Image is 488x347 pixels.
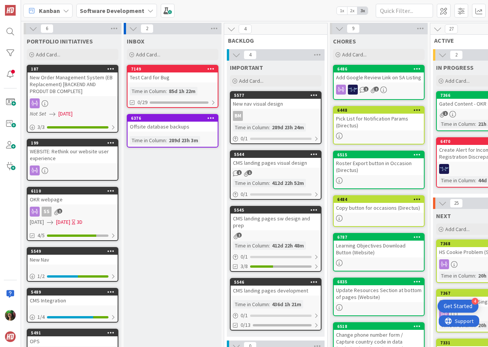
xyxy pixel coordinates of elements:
[333,151,425,189] a: 6515Roster Export button in Occasion (Directus)
[37,313,45,321] span: 1 / 4
[136,51,160,58] span: Add Card...
[270,241,306,250] div: 412d 22h 48m
[231,286,321,296] div: CMS landing pages development
[239,24,252,34] span: 4
[127,37,144,45] span: INBOX
[439,176,475,185] div: Time in Column
[270,300,303,308] div: 436d 1h 21m
[357,7,368,14] span: 3x
[27,312,118,322] div: 1/4
[334,285,424,302] div: Update Resources Section at bottom of pages (Website)
[27,187,118,241] a: 6110OKR webpageSS[DATE][DATE]3D4/5
[444,302,472,310] div: Get Started
[234,93,321,98] div: 5577
[77,218,82,226] div: 3D
[233,300,269,308] div: Time in Column
[31,330,118,336] div: 5491
[337,324,424,329] div: 6518
[334,107,424,130] div: 6448Pick List for Notification Params (Directus)
[166,87,167,95] span: :
[58,110,73,118] span: [DATE]
[37,123,45,131] span: 3 / 3
[374,87,379,92] span: 2
[231,252,321,262] div: 0/1
[231,134,321,143] div: 0/1
[127,114,218,148] a: 6376Offsite database backupsTime in Column:289d 23h 3m
[438,300,478,313] div: Open Get Started checklist, remaining modules: 4
[27,65,118,133] a: 187New Order Management System (EB Replacement) [BACKEND AND PRODUT DB COMPLETE]Not Set[DATE]3/3
[40,24,53,33] span: 6
[334,151,424,175] div: 6515Roster Export button in Occasion (Directus)
[27,248,118,255] div: 5549
[27,140,118,163] div: 199WEBSITE: Rethink our website user experience
[27,247,118,282] a: 5549New Nav1/2
[333,106,425,145] a: 6448Pick List for Notification Params (Directus)
[337,235,424,240] div: 6787
[334,66,424,72] div: 6486
[241,190,248,198] span: 0 / 1
[231,279,321,296] div: 5546CMS landing pages development
[445,24,458,34] span: 27
[27,37,93,45] span: PORTFOLIO INITIATIVES
[231,92,321,109] div: 5577New nav visual design
[31,140,118,146] div: 199
[27,336,118,346] div: OPS
[5,331,16,342] img: avatar
[334,151,424,158] div: 6515
[128,115,218,132] div: 6376Offsite database backups
[439,164,449,174] img: MH
[334,66,424,82] div: 6486Add Google Review Link on SA Listing
[239,77,263,84] span: Add Card...
[439,321,475,329] div: Time in Column
[130,87,166,95] div: Time in Column
[436,64,473,71] span: IN PROGRESS
[445,77,470,84] span: Add Card...
[334,278,424,302] div: 6835Update Resources Section at bottom of pages (Website)
[475,120,476,128] span: :
[167,87,197,95] div: 85d 1h 22m
[128,66,218,72] div: 7149
[270,123,306,132] div: 289d 23h 24m
[333,65,425,100] a: 6486Add Google Review Link on SA ListingMH
[231,111,321,121] div: BM
[445,226,470,233] span: Add Card...
[270,179,306,187] div: 412d 22h 52m
[39,6,60,15] span: Kanban
[334,323,424,330] div: 6518
[443,111,448,116] span: 1
[450,50,463,59] span: 2
[128,66,218,82] div: 7149Test Card for Bug
[337,152,424,157] div: 6515
[57,209,62,214] span: 1
[30,218,44,226] span: [DATE]
[237,233,242,238] span: 1
[241,135,248,143] span: 0 / 1
[233,179,269,187] div: Time in Column
[27,188,118,194] div: 6110
[269,123,270,132] span: :
[27,139,118,181] a: 199WEBSITE: Rethink our website user experience
[241,312,248,320] span: 0 / 1
[231,207,321,230] div: 5545CMS landing pages sw design and prep
[269,179,270,187] span: :
[231,207,321,214] div: 5545
[348,85,358,95] img: MH
[130,136,166,145] div: Time in Column
[27,66,118,72] div: 187
[347,7,357,14] span: 2x
[234,207,321,213] div: 5545
[30,110,46,117] i: Not Set
[231,158,321,168] div: CMS landing pages visual design
[27,271,118,281] div: 1/2
[27,289,118,305] div: 5489CMS Integration
[230,206,322,272] a: 5545CMS landing pages sw design and prepTime in Column:412d 22h 48m0/13/8
[27,207,118,217] div: SS
[334,196,424,203] div: 6484
[233,111,243,121] div: BM
[337,279,424,284] div: 6835
[37,272,45,280] span: 1 / 2
[237,170,242,175] span: 1
[472,298,478,305] div: 4
[31,66,118,72] div: 187
[475,176,476,185] span: :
